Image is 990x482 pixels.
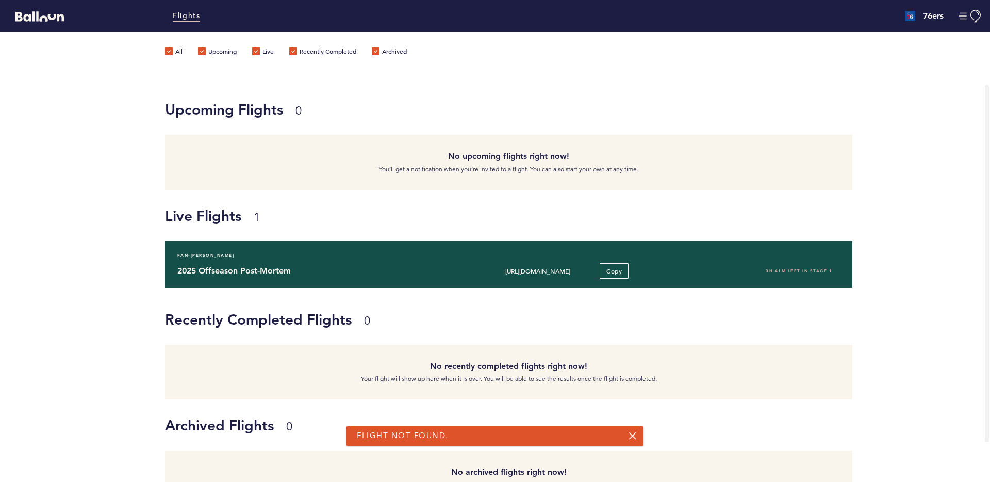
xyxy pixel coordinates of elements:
[606,267,622,275] span: Copy
[173,466,845,478] h4: No archived flights right now!
[364,314,370,328] small: 0
[165,309,845,330] h1: Recently Completed Flights
[173,360,845,373] h4: No recently completed flights right now!
[173,164,845,174] p: You’ll get a notification when you’re invited to a flight. You can also start your own at any time.
[165,205,982,226] h1: Live Flights
[177,265,444,277] h4: 2025 Offseason Post-Mortem
[177,250,235,261] span: Fan-[PERSON_NAME]
[15,11,64,22] svg: Balloon
[173,10,200,22] a: Flights
[600,263,629,279] button: Copy
[295,104,302,118] small: 0
[959,10,982,23] button: Manage Account
[165,415,845,436] h1: Archived Flights
[252,47,274,58] label: Live
[289,47,356,58] label: Recently Completed
[372,47,407,58] label: Archived
[198,47,237,58] label: Upcoming
[254,210,260,224] small: 1
[165,99,845,120] h1: Upcoming Flights
[286,420,292,433] small: 0
[173,374,845,384] p: Your flight will show up here when it is over. You will be able to see the results once the fligh...
[923,10,944,22] h4: 76ers
[8,10,64,21] a: Balloon
[766,268,832,274] span: 3H 41M left in stage 1
[173,150,845,163] h4: No upcoming flights right now!
[165,47,183,58] label: All
[346,426,643,446] div: Flight not found.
